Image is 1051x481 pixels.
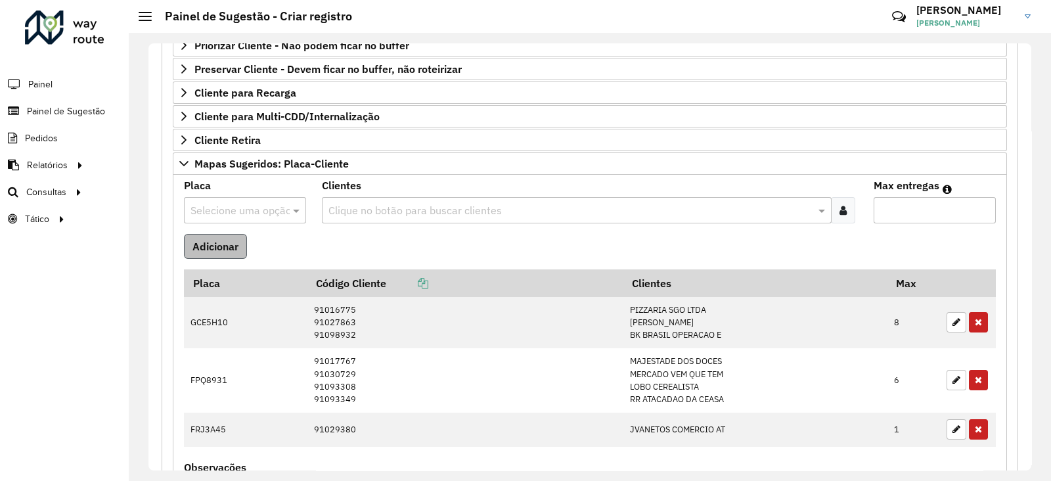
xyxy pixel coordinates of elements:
span: Tático [25,212,49,226]
th: Clientes [623,269,887,297]
span: [PERSON_NAME] [916,17,1015,29]
em: Máximo de clientes que serão colocados na mesma rota com os clientes informados [943,184,952,195]
td: 8 [887,297,940,348]
span: Cliente para Multi-CDD/Internalização [194,111,380,122]
h3: [PERSON_NAME] [916,4,1015,16]
span: Cliente Retira [194,135,261,145]
span: Mapas Sugeridos: Placa-Cliente [194,158,349,169]
a: Contato Rápido [885,3,913,31]
td: FRJ3A45 [184,413,307,447]
td: PIZZARIA SGO LTDA [PERSON_NAME] BK BRASIL OPERACAO E [623,297,887,348]
a: Copiar [386,277,428,290]
span: Relatórios [27,158,68,172]
span: Painel de Sugestão [27,104,105,118]
td: GCE5H10 [184,297,307,348]
td: 91017767 91030729 91093308 91093349 [307,348,623,413]
span: Consultas [26,185,66,199]
th: Código Cliente [307,269,623,297]
a: Cliente Retira [173,129,1007,151]
label: Clientes [322,177,361,193]
span: Priorizar Cliente - Não podem ficar no buffer [194,40,409,51]
td: JVANETOS COMERCIO AT [623,413,887,447]
td: 91029380 [307,413,623,447]
label: Placa [184,177,211,193]
a: Priorizar Cliente - Não podem ficar no buffer [173,34,1007,57]
th: Max [887,269,940,297]
a: Mapas Sugeridos: Placa-Cliente [173,152,1007,175]
td: 6 [887,348,940,413]
label: Max entregas [874,177,939,193]
td: MAJESTADE DOS DOCES MERCADO VEM QUE TEM LOBO CEREALISTA RR ATACADAO DA CEASA [623,348,887,413]
td: FPQ8931 [184,348,307,413]
a: Preservar Cliente - Devem ficar no buffer, não roteirizar [173,58,1007,80]
span: Preservar Cliente - Devem ficar no buffer, não roteirizar [194,64,462,74]
th: Placa [184,269,307,297]
a: Cliente para Recarga [173,81,1007,104]
button: Adicionar [184,234,247,259]
label: Observações [184,459,246,475]
span: Cliente para Recarga [194,87,296,98]
td: 1 [887,413,940,447]
a: Cliente para Multi-CDD/Internalização [173,105,1007,127]
td: 91016775 91027863 91098932 [307,297,623,348]
span: Pedidos [25,131,58,145]
h2: Painel de Sugestão - Criar registro [152,9,352,24]
span: Painel [28,78,53,91]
